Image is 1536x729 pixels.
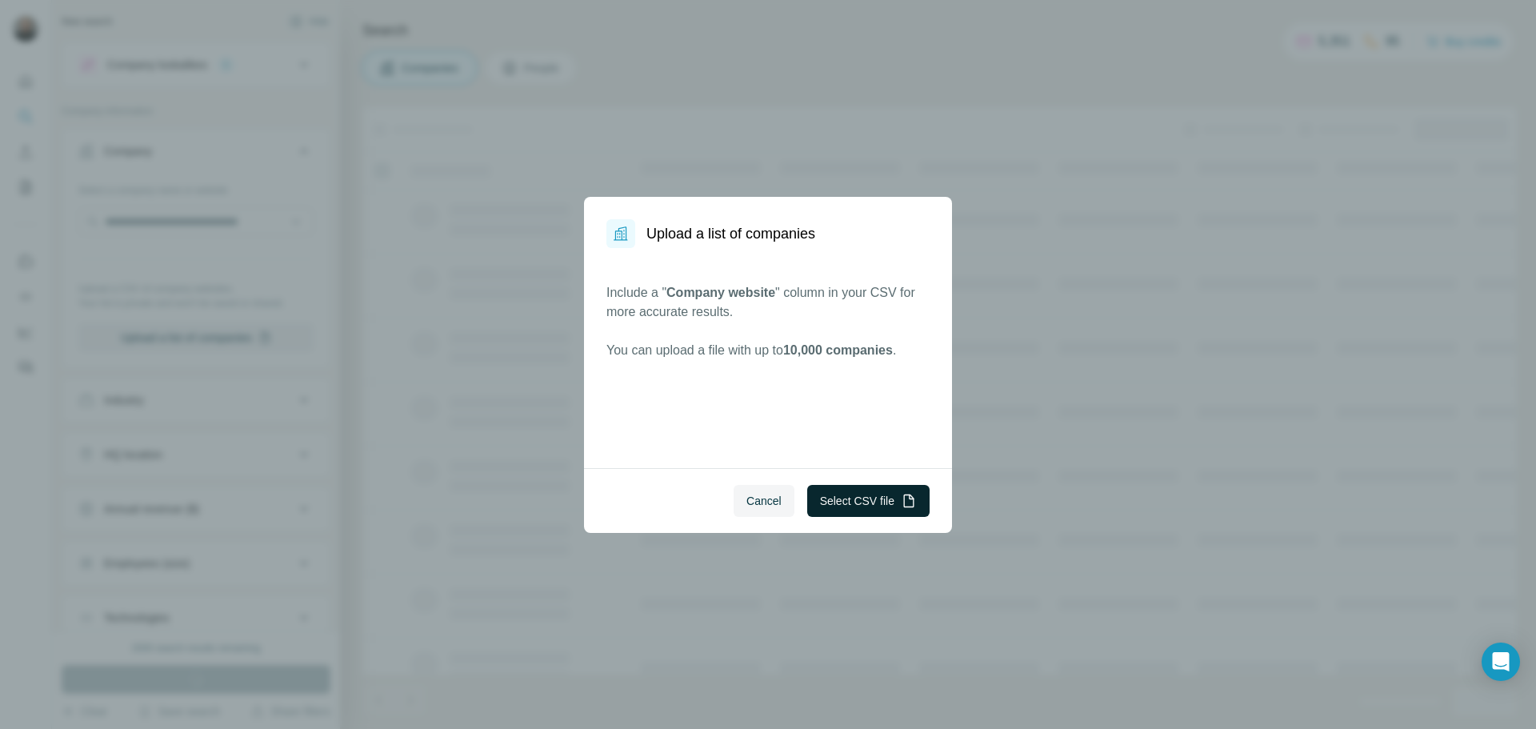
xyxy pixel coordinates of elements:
span: Cancel [746,493,782,509]
button: Select CSV file [807,485,930,517]
span: 10,000 companies [783,343,893,357]
p: You can upload a file with up to . [606,341,930,360]
div: Open Intercom Messenger [1482,643,1520,681]
button: Cancel [734,485,794,517]
h1: Upload a list of companies [646,222,815,245]
span: Company website [666,286,775,299]
p: Include a " " column in your CSV for more accurate results. [606,283,930,322]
